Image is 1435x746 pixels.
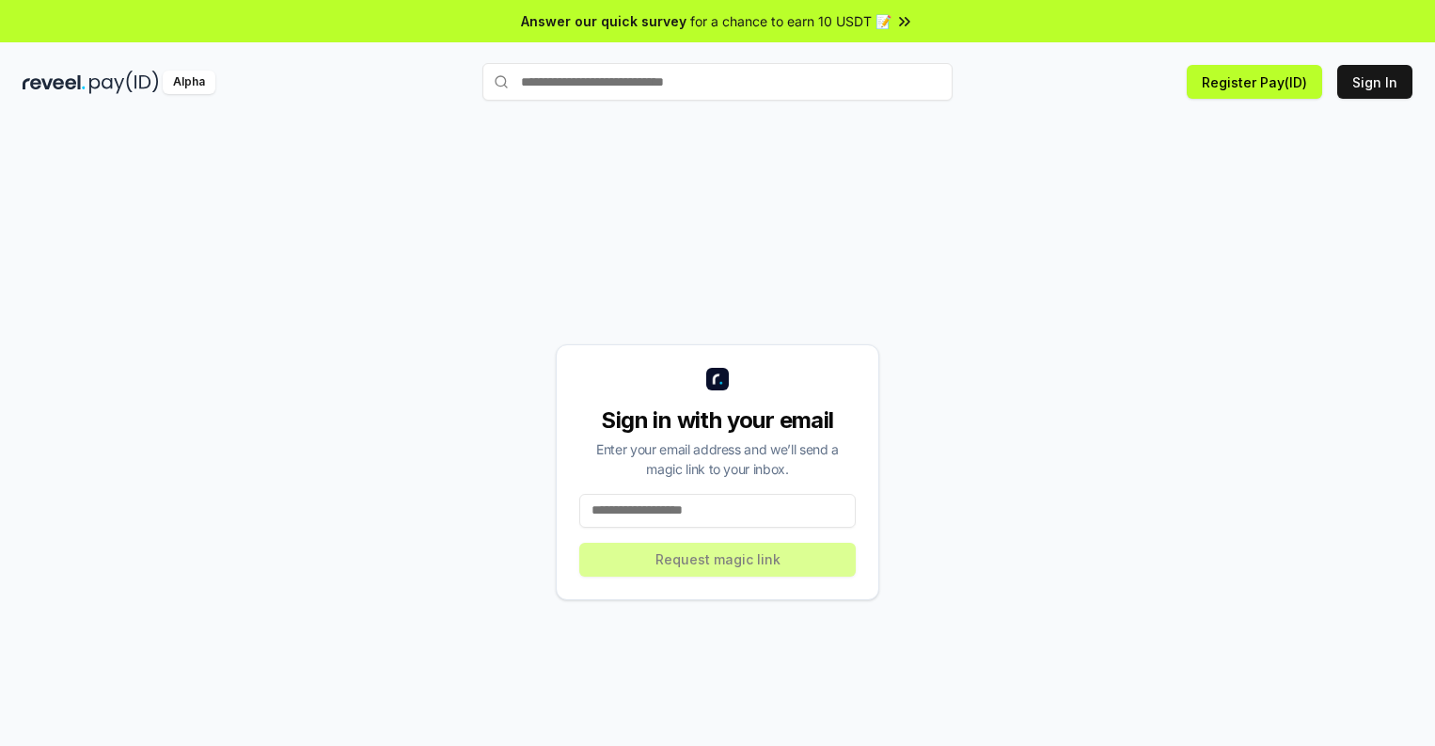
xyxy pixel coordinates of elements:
span: Answer our quick survey [521,11,686,31]
button: Register Pay(ID) [1187,65,1322,99]
span: for a chance to earn 10 USDT 📝 [690,11,891,31]
div: Alpha [163,71,215,94]
img: pay_id [89,71,159,94]
img: reveel_dark [23,71,86,94]
div: Sign in with your email [579,405,856,436]
img: logo_small [706,368,729,390]
div: Enter your email address and we’ll send a magic link to your inbox. [579,439,856,479]
button: Sign In [1337,65,1412,99]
